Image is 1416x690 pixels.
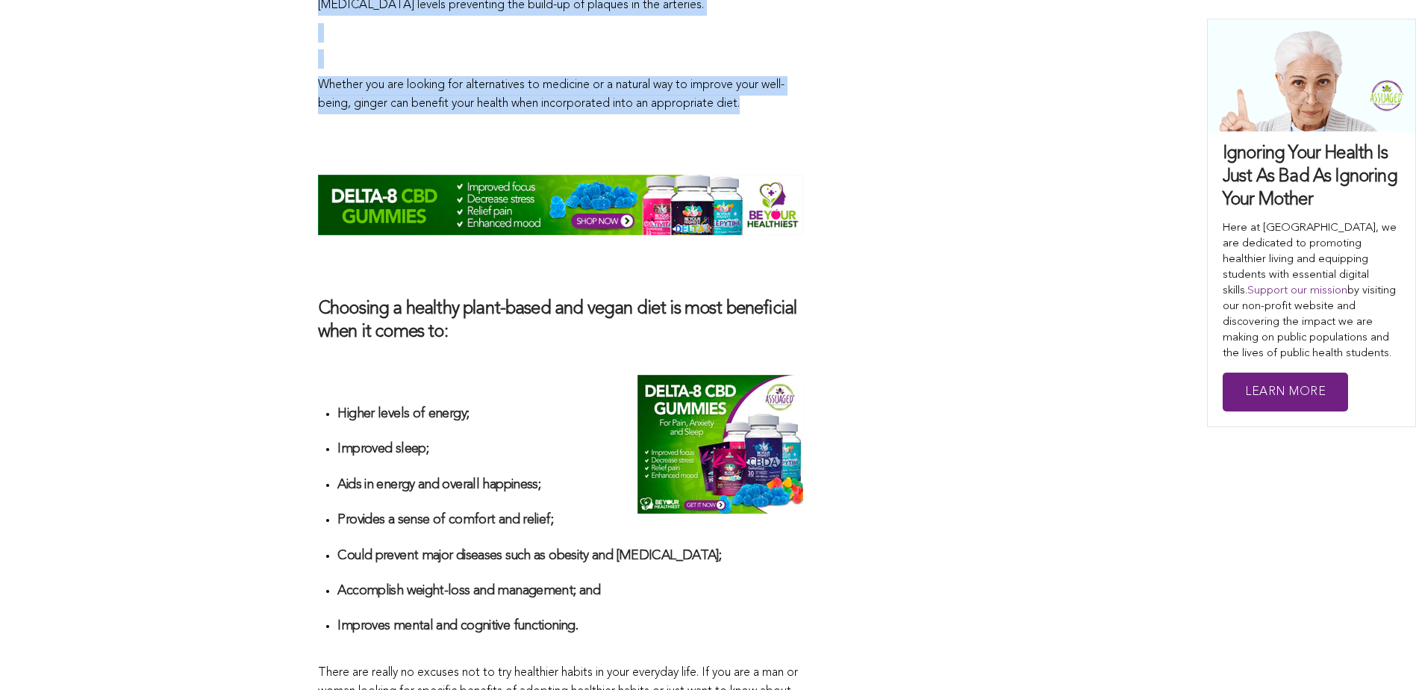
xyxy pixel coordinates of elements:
img: Delta-CBD-Gummies-Assuaged-Be-Your-Highest-940-788 [637,375,803,514]
h3: Choosing a healthy plant-based and vegan diet is most beneficial when it comes to: [318,298,803,368]
h4: Higher levels of energy; [337,405,803,423]
h4: Aids in energy and overall happiness; [337,476,803,494]
h4: Improves mental and cognitive functioning. [337,618,803,635]
h4: Could prevent major diseases such as obesity and [MEDICAL_DATA]; [337,547,803,565]
a: Learn More [1223,373,1348,412]
h4: Improved sleep; [337,441,803,458]
h4: Accomplish weight-loss and management; and [337,582,803,600]
p: Whether you are looking for alternatives to medicine or a natural way to improve your well-being,... [318,76,803,114]
iframe: Chat Widget [1341,618,1416,690]
img: Delta-CBD-Gummies-Assuaged-Be-Your-Highest-800-100 [318,175,803,235]
h4: Provides a sense of comfort and relief; [337,512,803,529]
